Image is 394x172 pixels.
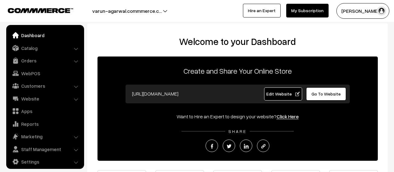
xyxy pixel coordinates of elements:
[8,93,82,104] a: Website
[266,91,300,96] span: Edit Website
[8,156,82,167] a: Settings
[8,42,82,54] a: Catalog
[8,131,82,142] a: Marketing
[286,4,329,17] a: My Subscription
[243,4,281,17] a: Hire an Expert
[8,106,82,117] a: Apps
[8,55,82,66] a: Orders
[97,113,378,120] div: Want to Hire an Expert to design your website?
[8,6,62,14] a: COMMMERCE
[8,144,82,155] a: Staff Management
[97,65,378,76] p: Create and Share Your Online Store
[8,30,82,41] a: Dashboard
[8,80,82,91] a: Customers
[8,68,82,79] a: WebPOS
[336,3,389,19] button: [PERSON_NAME]
[306,87,346,101] a: Go To Website
[8,118,82,130] a: Reports
[277,113,299,120] a: Click Here
[264,87,302,101] a: Edit Website
[311,91,341,96] span: Go To Website
[70,3,184,19] button: varun-agarwal.commmerce.c…
[8,8,73,13] img: COMMMERCE
[225,129,250,134] span: SHARE
[377,6,386,16] img: user
[93,36,382,47] h2: Welcome to your Dashboard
